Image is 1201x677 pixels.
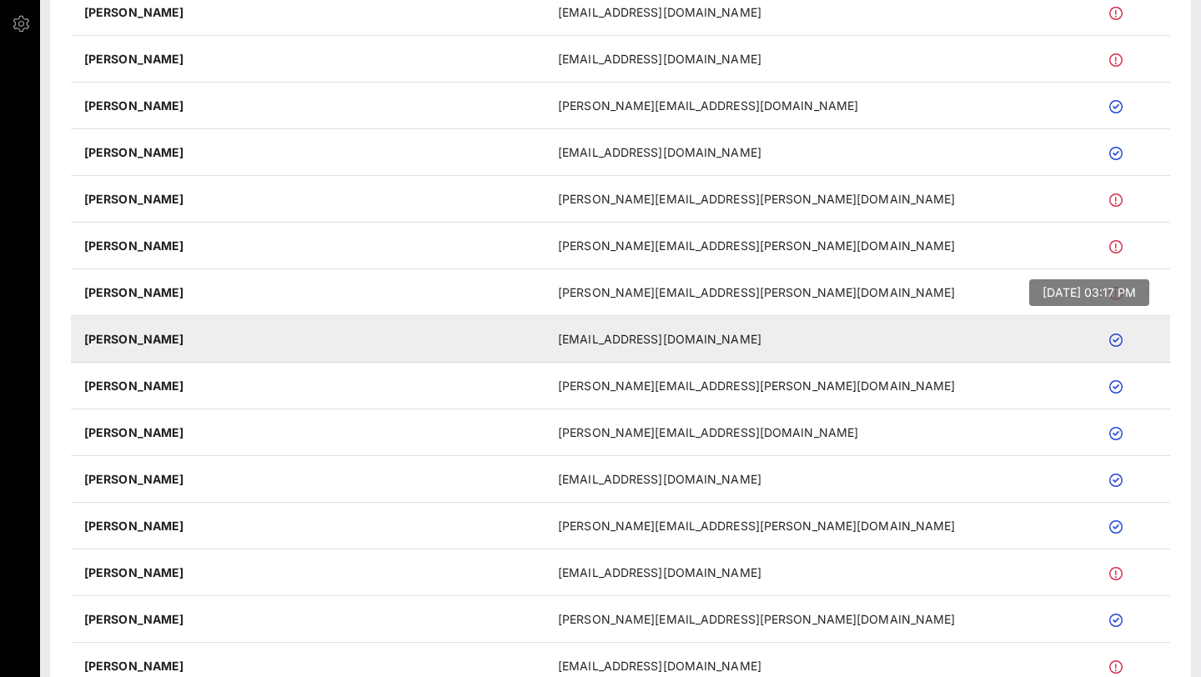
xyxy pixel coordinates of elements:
[545,549,1061,596] td: [EMAIL_ADDRESS][DOMAIN_NAME]
[545,316,1061,363] td: [EMAIL_ADDRESS][DOMAIN_NAME]
[71,36,545,83] td: [PERSON_NAME]
[71,269,545,316] td: [PERSON_NAME]
[545,83,1061,129] td: [PERSON_NAME][EMAIL_ADDRESS][DOMAIN_NAME]
[71,503,545,549] td: [PERSON_NAME]
[71,83,545,129] td: [PERSON_NAME]
[71,596,545,643] td: [PERSON_NAME]
[545,223,1061,269] td: [PERSON_NAME][EMAIL_ADDRESS][PERSON_NAME][DOMAIN_NAME]
[71,223,545,269] td: [PERSON_NAME]
[545,456,1061,503] td: [EMAIL_ADDRESS][DOMAIN_NAME]
[71,409,545,456] td: [PERSON_NAME]
[71,456,545,503] td: [PERSON_NAME]
[545,269,1061,316] td: [PERSON_NAME][EMAIL_ADDRESS][PERSON_NAME][DOMAIN_NAME]
[71,316,545,363] td: [PERSON_NAME]
[545,503,1061,549] td: [PERSON_NAME][EMAIL_ADDRESS][PERSON_NAME][DOMAIN_NAME]
[71,549,545,596] td: [PERSON_NAME]
[545,36,1061,83] td: [EMAIL_ADDRESS][DOMAIN_NAME]
[545,596,1061,643] td: [PERSON_NAME][EMAIL_ADDRESS][PERSON_NAME][DOMAIN_NAME]
[545,129,1061,176] td: [EMAIL_ADDRESS][DOMAIN_NAME]
[71,129,545,176] td: [PERSON_NAME]
[545,409,1061,456] td: [PERSON_NAME][EMAIL_ADDRESS][DOMAIN_NAME]
[71,363,545,409] td: [PERSON_NAME]
[545,363,1061,409] td: [PERSON_NAME][EMAIL_ADDRESS][PERSON_NAME][DOMAIN_NAME]
[545,176,1061,223] td: [PERSON_NAME][EMAIL_ADDRESS][PERSON_NAME][DOMAIN_NAME]
[71,176,545,223] td: [PERSON_NAME]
